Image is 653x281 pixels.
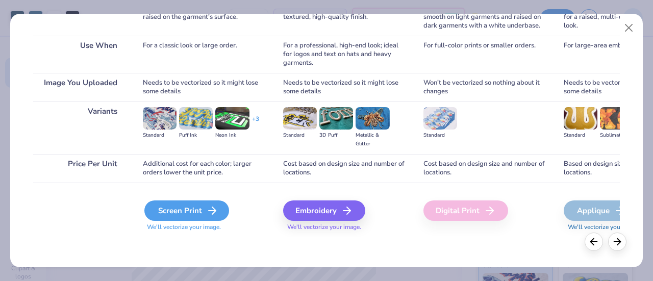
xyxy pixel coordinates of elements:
[356,131,389,148] div: Metallic & Glitter
[33,73,128,101] div: Image You Uploaded
[252,115,259,132] div: + 3
[143,107,177,130] img: Standard
[423,154,548,183] div: Cost based on design size and number of locations.
[179,131,213,140] div: Puff Ink
[143,154,268,183] div: Additional cost for each color; larger orders lower the unit price.
[600,107,634,130] img: Sublimated
[283,73,408,101] div: Needs to be vectorized so it might lose some details
[179,107,213,130] img: Puff Ink
[283,131,317,140] div: Standard
[564,131,597,140] div: Standard
[143,36,268,73] div: For a classic look or large order.
[283,107,317,130] img: Standard
[143,73,268,101] div: Needs to be vectorized so it might lose some details
[423,36,548,73] div: For full-color prints or smaller orders.
[215,131,249,140] div: Neon Ink
[423,131,457,140] div: Standard
[33,101,128,154] div: Variants
[319,107,353,130] img: 3D Puff
[143,223,268,232] span: We'll vectorize your image.
[144,200,229,221] div: Screen Print
[283,200,365,221] div: Embroidery
[564,200,639,221] div: Applique
[283,154,408,183] div: Cost based on design size and number of locations.
[283,223,408,232] span: We'll vectorize your image.
[423,73,548,101] div: Won't be vectorized so nothing about it changes
[143,131,177,140] div: Standard
[619,18,639,38] button: Close
[564,107,597,130] img: Standard
[33,154,128,183] div: Price Per Unit
[283,36,408,73] div: For a professional, high-end look; ideal for logos and text on hats and heavy garments.
[215,107,249,130] img: Neon Ink
[423,200,508,221] div: Digital Print
[600,131,634,140] div: Sublimated
[356,107,389,130] img: Metallic & Glitter
[319,131,353,140] div: 3D Puff
[33,36,128,73] div: Use When
[423,107,457,130] img: Standard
